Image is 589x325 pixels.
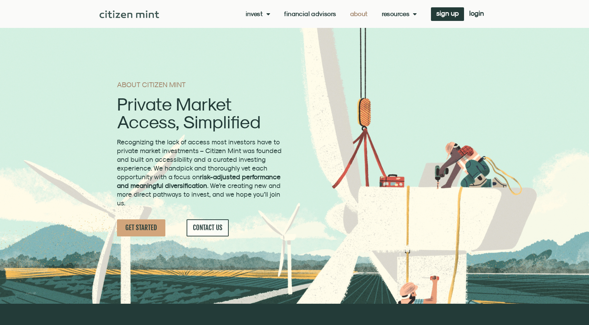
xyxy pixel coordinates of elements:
a: About [350,10,368,17]
a: login [464,7,489,21]
span: GET STARTED [125,224,157,232]
nav: Menu [246,10,417,17]
a: CONTACT US [187,219,229,236]
span: sign up [436,11,459,16]
span: Recognizing the lack of access most investors have to private market investments – Citizen Mint w... [117,138,282,207]
a: Resources [382,10,417,17]
a: Financial Advisors [284,10,336,17]
strong: risk-adjusted performance and meaningful diversification [117,173,281,189]
h2: Private Market Access, Simplified [117,95,284,131]
span: login [469,11,484,16]
h1: ABOUT CITIZEN MINT [117,81,284,88]
a: sign up [431,7,464,21]
a: Invest [246,10,270,17]
span: CONTACT US [193,224,222,232]
img: Citizen Mint [100,10,159,18]
a: GET STARTED [117,219,165,236]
